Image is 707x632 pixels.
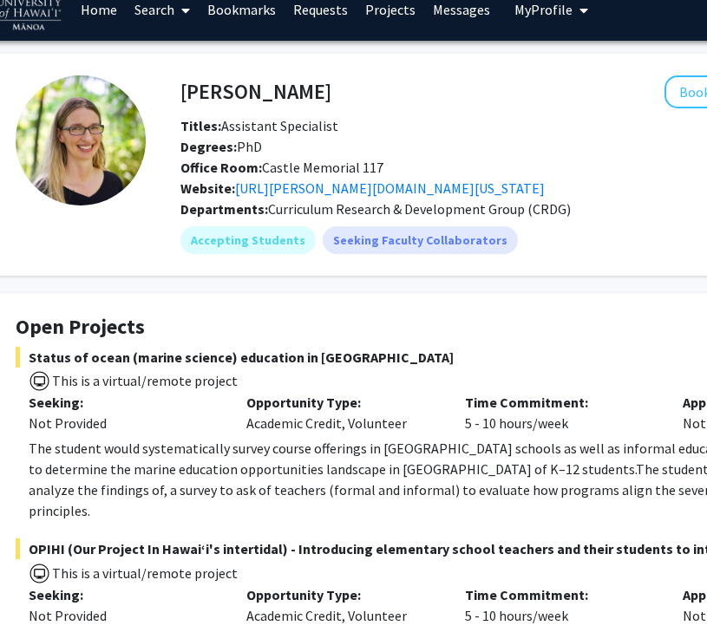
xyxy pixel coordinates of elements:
[465,584,657,605] p: Time Commitment:
[180,226,316,254] mat-chip: Accepting Students
[29,584,220,605] p: Seeking:
[29,605,220,626] div: Not Provided
[233,584,451,626] div: Academic Credit, Volunteer
[180,179,235,197] b: Website:
[323,226,518,254] mat-chip: Seeking Faculty Collaborators
[29,392,220,413] p: Seeking:
[13,554,74,619] iframe: Chat
[235,179,545,197] a: Opens in a new tab
[246,584,438,605] p: Opportunity Type:
[246,392,438,413] p: Opportunity Type:
[233,392,451,433] div: Academic Credit, Volunteer
[29,413,220,433] div: Not Provided
[180,200,268,218] b: Departments:
[180,138,262,155] span: PhD
[50,564,238,582] span: This is a virtual/remote project
[180,159,262,176] b: Office Room:
[16,75,146,205] img: Profile Picture
[50,372,238,389] span: This is a virtual/remote project
[180,138,237,155] b: Degrees:
[452,584,670,626] div: 5 - 10 hours/week
[180,75,331,108] h4: [PERSON_NAME]
[180,117,221,134] b: Titles:
[180,117,338,134] span: Assistant Specialist
[514,1,573,18] span: My Profile
[180,159,383,176] span: Castle Memorial 117
[452,392,670,433] div: 5 - 10 hours/week
[268,200,571,218] span: Curriculum Research & Development Group (CRDG)
[465,392,657,413] p: Time Commitment:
